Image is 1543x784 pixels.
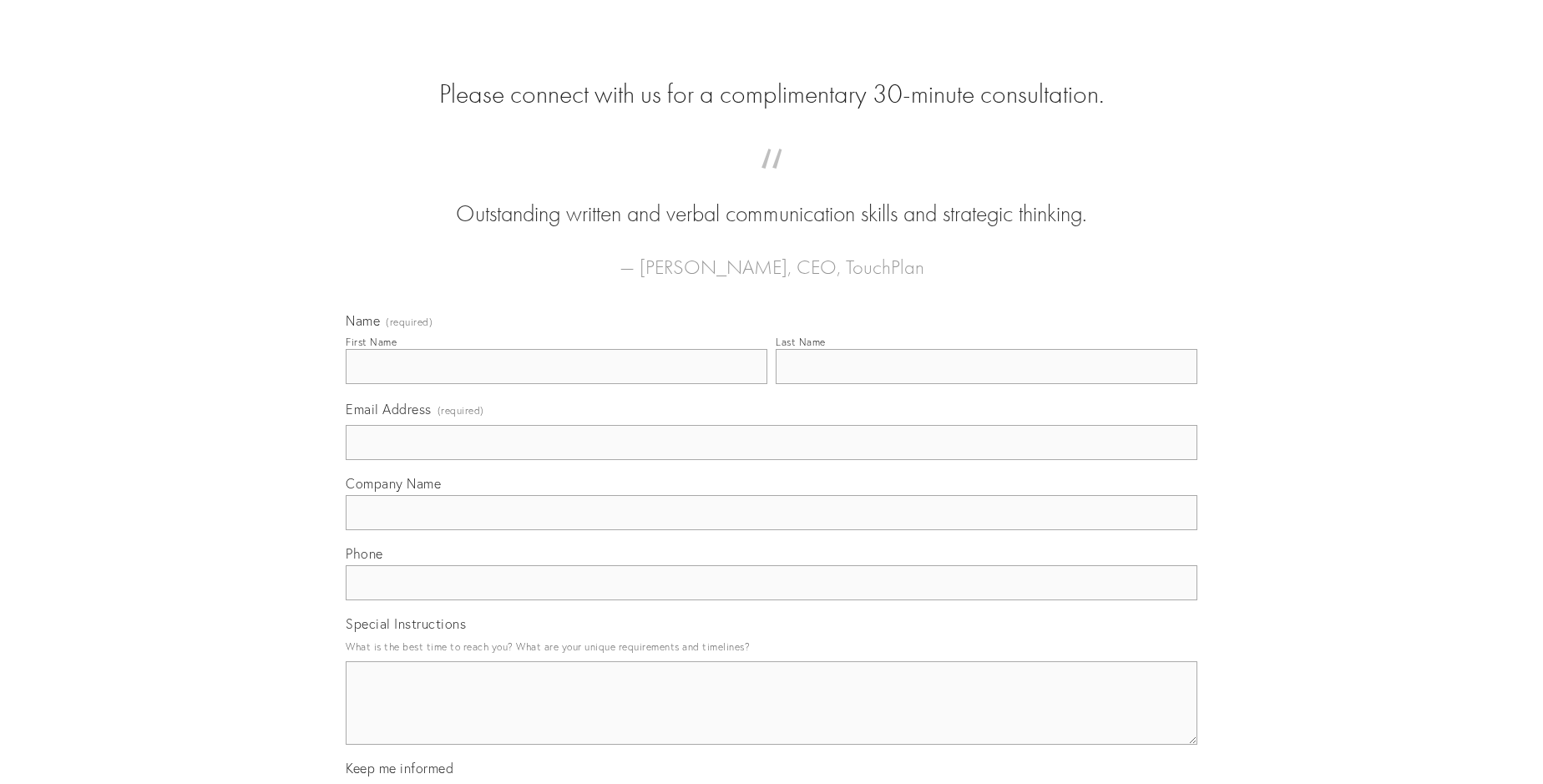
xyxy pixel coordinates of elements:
span: (required) [438,399,484,422]
p: What is the best time to reach you? What are your unique requirements and timelines? [346,635,1197,658]
span: Company Name [346,475,441,492]
span: “ [372,165,1171,198]
figcaption: — [PERSON_NAME], CEO, TouchPlan [372,230,1171,284]
div: Last Name [776,336,826,348]
span: Email Address [346,401,432,417]
span: Phone [346,545,383,562]
span: Name [346,312,380,329]
span: (required) [386,317,433,327]
span: Special Instructions [346,615,466,632]
div: First Name [346,336,397,348]
blockquote: Outstanding written and verbal communication skills and strategic thinking. [372,165,1171,230]
h2: Please connect with us for a complimentary 30-minute consultation. [346,78,1197,110]
span: Keep me informed [346,760,453,776]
